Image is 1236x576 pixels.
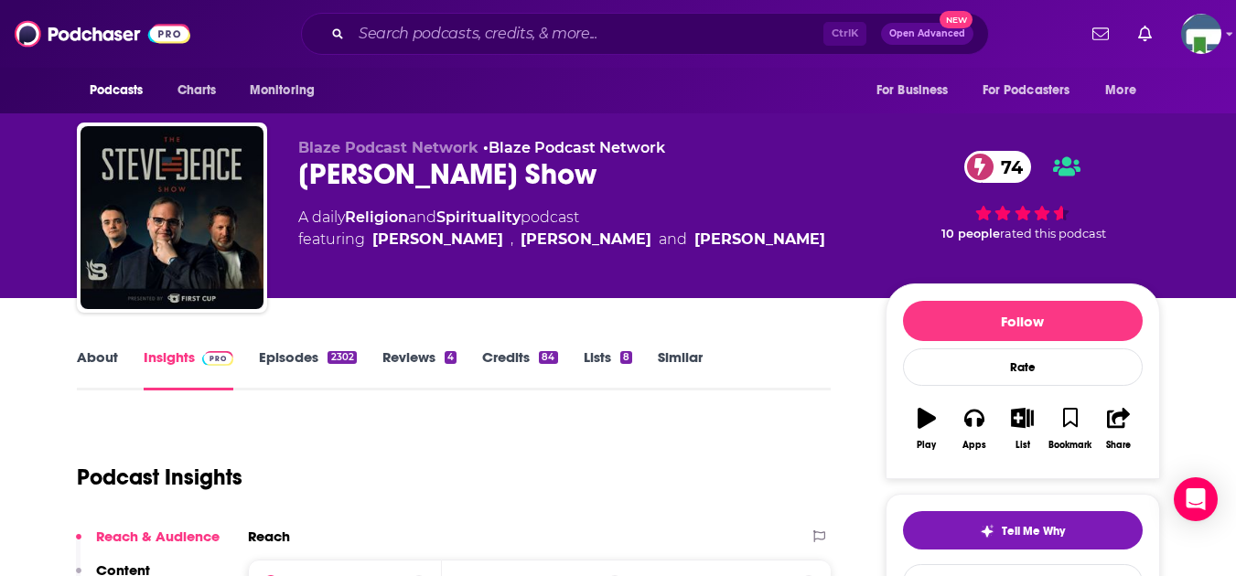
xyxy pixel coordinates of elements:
[177,78,217,103] span: Charts
[917,440,936,451] div: Play
[1000,227,1106,240] span: rated this podcast
[1092,73,1159,108] button: open menu
[903,348,1143,386] div: Rate
[881,23,973,45] button: Open AdvancedNew
[382,348,457,390] a: Reviews4
[1181,14,1221,54] button: Show profile menu
[1002,524,1065,539] span: Tell Me Why
[876,78,949,103] span: For Business
[1048,440,1091,451] div: Bookmark
[864,73,972,108] button: open menu
[539,351,557,364] div: 84
[983,78,1070,103] span: For Podcasters
[584,348,632,390] a: Lists8
[1181,14,1221,54] img: User Profile
[482,348,557,390] a: Credits84
[345,208,408,226] a: Religion
[483,139,665,156] span: •
[77,348,118,390] a: About
[328,351,356,364] div: 2302
[951,396,998,462] button: Apps
[903,511,1143,549] button: tell me why sparkleTell Me Why
[408,208,436,226] span: and
[445,351,457,364] div: 4
[372,229,503,251] a: Todd Erzen
[81,126,263,309] img: Steve Deace Show
[1106,440,1131,451] div: Share
[983,151,1032,183] span: 74
[250,78,315,103] span: Monitoring
[941,227,1000,240] span: 10 people
[237,73,339,108] button: open menu
[823,22,866,46] span: Ctrl K
[903,396,951,462] button: Play
[620,351,632,364] div: 8
[980,524,994,539] img: tell me why sparkle
[1105,78,1136,103] span: More
[1085,18,1116,49] a: Show notifications dropdown
[1016,440,1030,451] div: List
[1174,477,1218,521] div: Open Intercom Messenger
[436,208,521,226] a: Spirituality
[301,13,989,55] div: Search podcasts, credits, & more...
[96,528,220,545] p: Reach & Audience
[998,396,1046,462] button: List
[1131,18,1159,49] a: Show notifications dropdown
[1094,396,1142,462] button: Share
[15,16,190,51] img: Podchaser - Follow, Share and Rate Podcasts
[511,229,513,251] span: ,
[351,19,823,48] input: Search podcasts, credits, & more...
[202,351,234,366] img: Podchaser Pro
[964,151,1032,183] a: 74
[166,73,228,108] a: Charts
[659,229,687,251] span: and
[658,348,703,390] a: Similar
[77,464,242,491] h1: Podcast Insights
[298,139,478,156] span: Blaze Podcast Network
[521,229,651,251] a: Steve Deace
[903,301,1143,341] button: Follow
[77,73,167,108] button: open menu
[248,528,290,545] h2: Reach
[1181,14,1221,54] span: Logged in as KCMedia
[489,139,665,156] a: Blaze Podcast Network
[1047,396,1094,462] button: Bookmark
[971,73,1097,108] button: open menu
[76,528,220,561] button: Reach & Audience
[144,348,234,390] a: InsightsPodchaser Pro
[298,229,825,251] span: featuring
[259,348,356,390] a: Episodes2302
[694,229,825,251] a: Aaron McIntire
[886,139,1160,252] div: 74 10 peoplerated this podcast
[889,29,965,38] span: Open Advanced
[940,11,973,28] span: New
[298,207,825,251] div: A daily podcast
[90,78,144,103] span: Podcasts
[962,440,986,451] div: Apps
